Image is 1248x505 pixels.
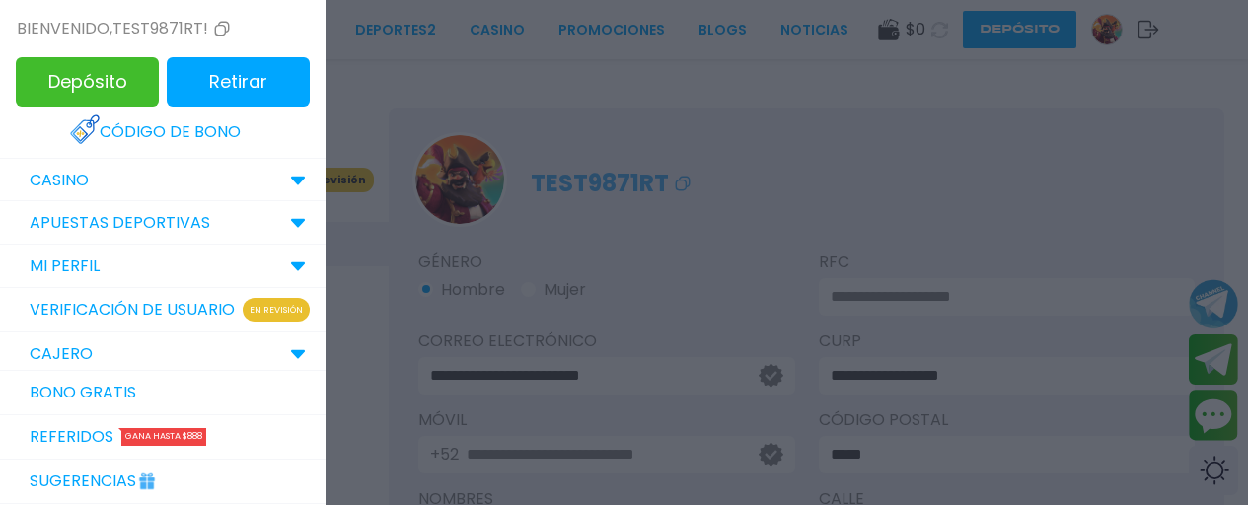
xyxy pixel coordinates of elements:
[243,298,310,322] p: En revisión
[70,114,100,144] img: Redeem
[30,254,100,278] p: MI PERFIL
[70,110,256,154] a: Código de bono
[30,169,89,192] p: CASINO
[136,466,158,487] img: Gift
[167,57,310,107] button: Retirar
[30,342,93,366] p: CAJERO
[121,428,206,446] div: Gana hasta $888
[16,57,159,107] button: Depósito
[17,17,234,40] div: Bienvenido , test9871rt!
[30,211,210,235] p: Apuestas Deportivas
